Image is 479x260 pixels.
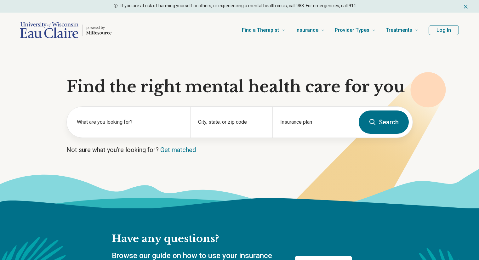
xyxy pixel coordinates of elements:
[386,18,419,43] a: Treatments
[295,18,325,43] a: Insurance
[160,146,196,154] a: Get matched
[66,145,413,154] p: Not sure what you’re looking for?
[77,118,183,126] label: What are you looking for?
[463,3,469,10] button: Dismiss
[112,232,352,246] h2: Have any questions?
[66,77,413,96] h1: Find the right mental health care for you
[295,26,318,35] span: Insurance
[242,18,285,43] a: Find a Therapist
[242,26,279,35] span: Find a Therapist
[335,26,369,35] span: Provider Types
[121,3,357,9] p: If you are at risk of harming yourself or others, or experiencing a mental health crisis, call 98...
[20,20,111,40] a: Home page
[86,25,111,30] p: powered by
[429,25,459,35] button: Log In
[359,110,409,134] button: Search
[335,18,376,43] a: Provider Types
[386,26,412,35] span: Treatments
